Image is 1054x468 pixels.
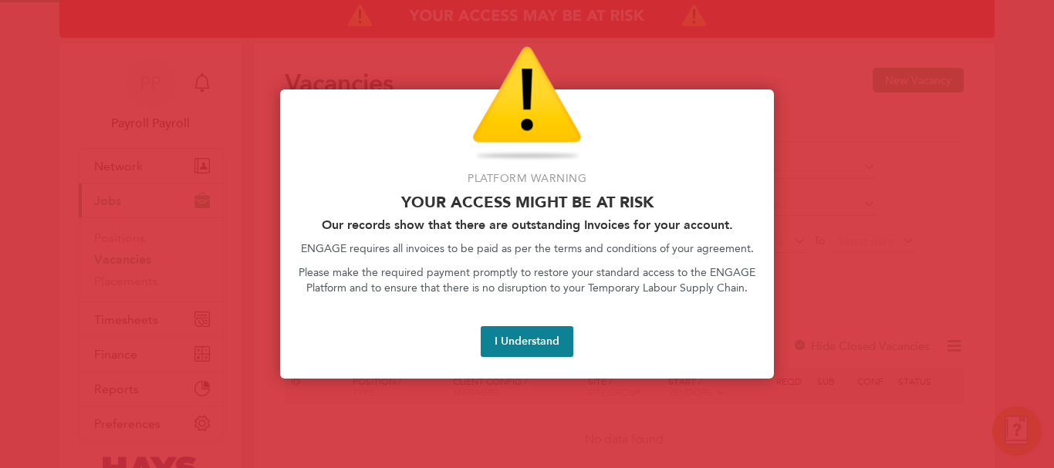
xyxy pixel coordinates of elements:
[299,171,755,187] p: Platform Warning
[299,241,755,257] p: ENGAGE requires all invoices to be paid as per the terms and conditions of your agreement.
[481,326,573,357] button: I Understand
[299,217,755,232] h2: Our records show that there are outstanding Invoices for your account.
[280,89,774,379] div: Access At Risk
[299,193,755,211] p: Your access might be at risk
[472,46,582,162] img: Warning Icon
[299,265,755,295] p: Please make the required payment promptly to restore your standard access to the ENGAGE Platform ...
